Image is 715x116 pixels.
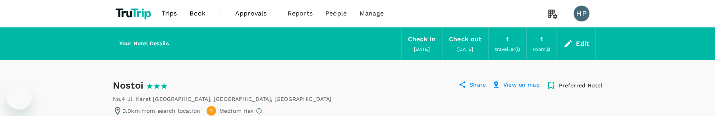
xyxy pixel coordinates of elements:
p: Share [470,81,486,90]
div: Nostoi [113,79,182,92]
span: Approvals [235,9,275,18]
div: 1 [506,34,509,45]
div: 1 [540,34,543,45]
span: Manage [359,9,384,18]
p: Medium risk [219,107,254,115]
span: room(s) [533,46,550,52]
div: Check in [408,34,436,45]
div: No.4 Jl. Karet [GEOGRAPHIC_DATA] , [GEOGRAPHIC_DATA] , [GEOGRAPHIC_DATA] [113,95,332,103]
span: Trips [162,9,177,18]
p: Preferred Hotel [559,81,602,89]
img: TruTrip logo [113,5,155,22]
div: HP [574,6,589,21]
span: 3 [210,107,213,115]
span: Reports [288,9,313,18]
span: Book [189,9,205,18]
p: View on map [503,81,540,90]
span: [DATE] [414,46,430,52]
span: [DATE] [457,46,473,52]
span: traveller(s) [495,46,520,52]
span: People [325,9,347,18]
h6: Your Hotel Details [119,39,169,48]
div: Check out [449,34,481,45]
iframe: Button to launch messaging window [6,84,32,110]
p: 0.0km from search location [122,107,200,115]
div: Edit [576,38,589,49]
